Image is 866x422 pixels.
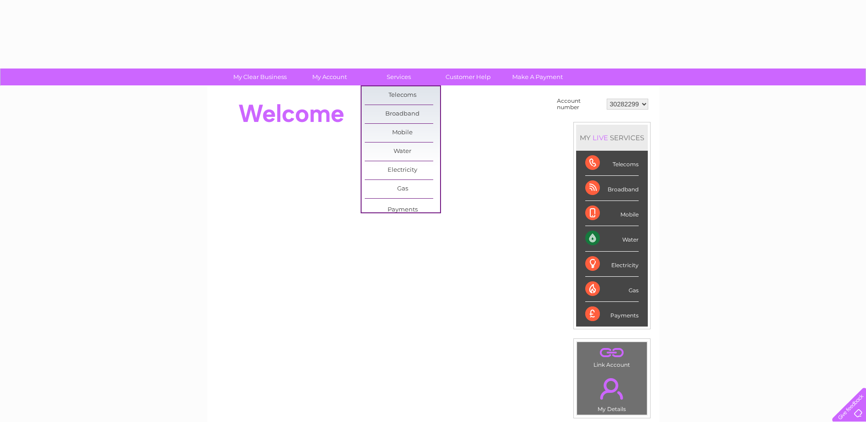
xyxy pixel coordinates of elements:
[365,124,440,142] a: Mobile
[585,151,639,176] div: Telecoms
[585,252,639,277] div: Electricity
[577,370,647,415] td: My Details
[365,86,440,105] a: Telecoms
[585,201,639,226] div: Mobile
[579,344,645,360] a: .
[365,180,440,198] a: Gas
[585,176,639,201] div: Broadband
[365,105,440,123] a: Broadband
[365,142,440,161] a: Water
[591,133,610,142] div: LIVE
[577,342,647,370] td: Link Account
[292,69,367,85] a: My Account
[361,69,436,85] a: Services
[585,277,639,302] div: Gas
[576,125,648,151] div: MY SERVICES
[430,69,506,85] a: Customer Help
[500,69,575,85] a: Make A Payment
[555,95,604,113] td: Account number
[585,226,639,251] div: Water
[579,373,645,405] a: .
[222,69,298,85] a: My Clear Business
[585,302,639,327] div: Payments
[365,201,440,219] a: Payments
[365,161,440,179] a: Electricity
